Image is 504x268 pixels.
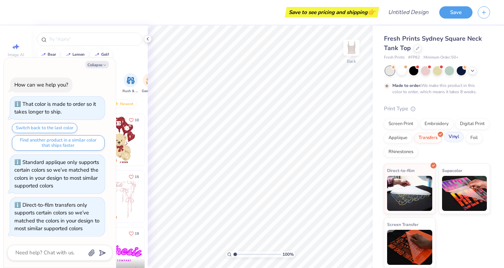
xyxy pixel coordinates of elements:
button: Like [126,172,142,181]
input: Try "Alpha" [48,36,138,43]
span: 👉 [367,8,375,16]
button: Find another product in a similar color that ships faster [12,135,105,151]
button: Switch back to the last color [12,123,77,133]
span: # FP82 [408,55,420,61]
div: That color is made to order so it takes longer to ship. [14,101,96,116]
button: Like [126,229,142,238]
div: filter for Game Day [142,73,158,94]
div: Transfers [414,133,442,143]
img: 587403a7-0594-4a7f-b2bd-0ca67a3ff8dd [93,114,145,166]
img: trend_line.gif [41,53,46,57]
span: 15 [135,175,139,179]
div: Rhinestones [384,147,418,157]
div: bear [48,53,56,56]
span: Game Day [142,89,158,94]
span: Supacolor [442,167,462,174]
div: Vinyl [444,132,464,142]
button: golf [90,49,112,60]
span: Fresh Prints [384,55,405,61]
div: Digital Print [455,119,489,129]
span: Screen Transfer [387,221,419,228]
input: Untitled Design [383,5,434,19]
span: Minimum Order: 50 + [423,55,458,61]
button: filter button [122,73,139,94]
img: Direct-to-film [387,176,432,211]
div: Foil [466,133,482,143]
img: d12a98c7-f0f7-4345-bf3a-b9f1b718b86e [144,171,196,222]
div: lemon [72,53,85,56]
span: Rush & Bid [122,89,139,94]
div: How can we help you? [14,81,68,88]
img: Game Day Image [146,76,154,84]
img: Supacolor [442,176,487,211]
button: Collapse [85,61,109,68]
div: golf [101,53,109,56]
div: Applique [384,133,412,143]
img: trend_line.gif [65,53,71,57]
div: Print Type [384,105,490,113]
div: Standard applique only supports certain colors so we’ve matched the colors in your design to most... [14,159,99,190]
button: bear [37,49,59,60]
img: Rush & Bid Image [127,76,135,84]
div: Embroidery [420,119,453,129]
div: Screen Print [384,119,418,129]
img: e74243e0-e378-47aa-a400-bc6bcb25063a [144,114,196,166]
div: Direct-to-film transfers only supports certain colors so we’ve matched the colors in your design ... [14,201,99,232]
div: Back [347,58,356,64]
button: lemon [62,49,88,60]
img: Back [344,41,358,55]
div: filter for Rush & Bid [122,73,139,94]
div: Newest [110,99,136,108]
img: 83dda5b0-2158-48ca-832c-f6b4ef4c4536 [93,171,145,222]
button: Save [439,6,472,19]
span: Fresh Prints Sydney Square Neck Tank Top [384,34,482,52]
strong: Made to order: [392,83,421,88]
div: Save to see pricing and shipping [287,7,377,18]
span: 19 [135,232,139,235]
img: Screen Transfer [387,230,432,265]
button: Like [126,115,142,125]
img: trend_line.gif [94,53,100,57]
span: Image AI [8,52,24,57]
span: 10 [135,118,139,122]
span: 100 % [282,251,294,257]
button: filter button [142,73,158,94]
div: We make this product in this color to order, which means it takes 8 weeks. [392,82,478,95]
span: Direct-to-film [387,167,415,174]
